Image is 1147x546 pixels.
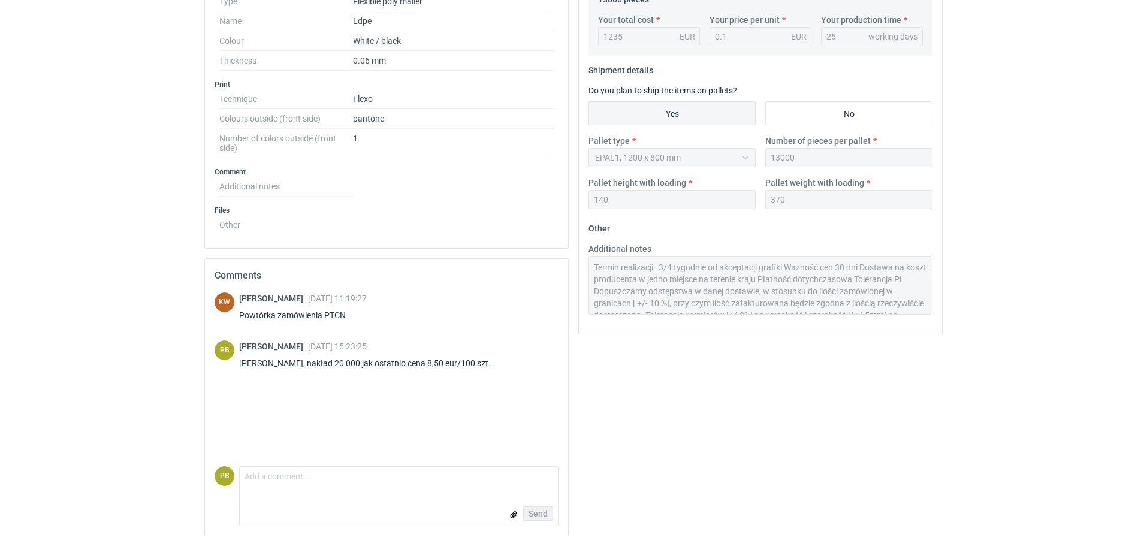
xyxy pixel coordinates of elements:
div: working days [868,31,918,43]
span: [PERSON_NAME] [239,342,308,351]
h3: Files [215,206,559,215]
div: Powtórka zamówienia PTCN [239,309,367,321]
dd: Ldpe [353,11,554,31]
dt: Thickness [219,51,353,71]
dt: Number of colors outside (front side) [219,129,353,158]
div: [PERSON_NAME], nakład 20 000 jak ostatnio cena 8,50 eur/100 szt. [239,357,505,369]
button: Send [523,506,553,521]
dd: pantone [353,109,554,129]
label: Your price per unit [710,14,780,26]
span: [DATE] 15:23:25 [308,342,367,351]
label: Number of pieces per pallet [765,135,871,147]
legend: Other [588,219,610,233]
dt: Additional notes [219,177,353,197]
dt: Technique [219,89,353,109]
label: Pallet weight with loading [765,177,864,189]
dt: Name [219,11,353,31]
label: Pallet type [588,135,630,147]
div: Klaudia Wiśniewska [215,292,234,312]
dd: Flexo [353,89,554,109]
dd: White / black [353,31,554,51]
div: Piotr Bożek [215,466,234,486]
figcaption: KW [215,292,234,312]
dd: 0.06 mm [353,51,554,71]
label: Additional notes [588,243,651,255]
h3: Print [215,80,559,89]
dt: Colours outside (front side) [219,109,353,129]
h3: Comment [215,167,559,177]
div: EUR [680,31,695,43]
label: Do you plan to ship the items on pallets? [588,86,737,95]
label: Your total cost [598,14,654,26]
label: Your production time [821,14,901,26]
span: [PERSON_NAME] [239,294,308,303]
h2: Comments [215,269,559,283]
legend: Shipment details [588,61,653,75]
label: Pallet height with loading [588,177,686,189]
div: Piotr Bożek [215,340,234,360]
dd: 1 [353,129,554,158]
span: Send [529,509,548,518]
div: EUR [791,31,807,43]
dt: Colour [219,31,353,51]
figcaption: PB [215,340,234,360]
dt: Other [219,215,353,230]
textarea: Termin realizacji 3/4 tygodnie od akceptacji grafiki Ważność cen 30 dni Dostawa na koszt producen... [588,256,932,315]
figcaption: PB [215,466,234,486]
span: [DATE] 11:19:27 [308,294,367,303]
